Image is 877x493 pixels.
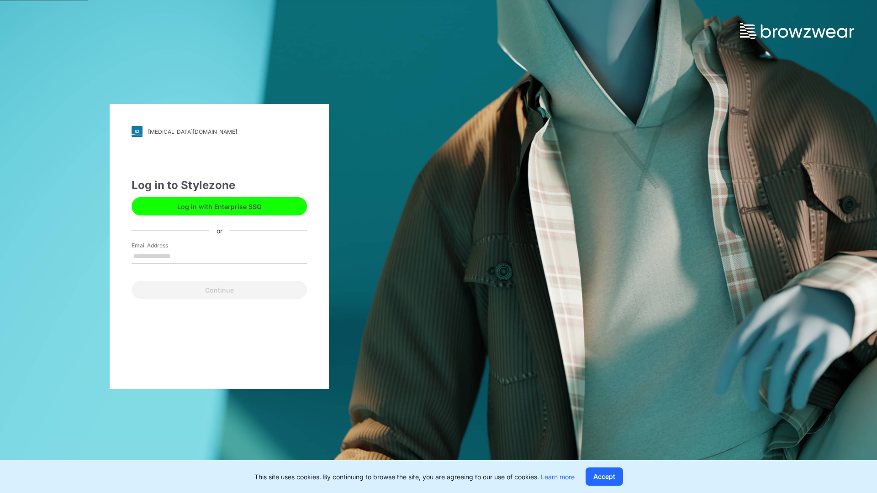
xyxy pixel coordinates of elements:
[254,472,575,482] p: This site uses cookies. By continuing to browse the site, you are agreeing to our use of cookies.
[132,177,307,194] div: Log in to Stylezone
[586,467,623,486] button: Accept
[209,226,230,235] div: or
[132,241,195,250] label: Email Address
[132,197,307,215] button: Log in with Enterprise SSO
[148,128,237,135] div: [MEDICAL_DATA][DOMAIN_NAME]
[132,126,143,137] img: svg+xml;base64,PHN2ZyB3aWR0aD0iMjgiIGhlaWdodD0iMjgiIHZpZXdCb3g9IjAgMCAyOCAyOCIgZmlsbD0ibm9uZSIgeG...
[132,126,307,137] a: [MEDICAL_DATA][DOMAIN_NAME]
[541,473,575,481] a: Learn more
[740,23,854,39] img: browzwear-logo.73288ffb.svg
